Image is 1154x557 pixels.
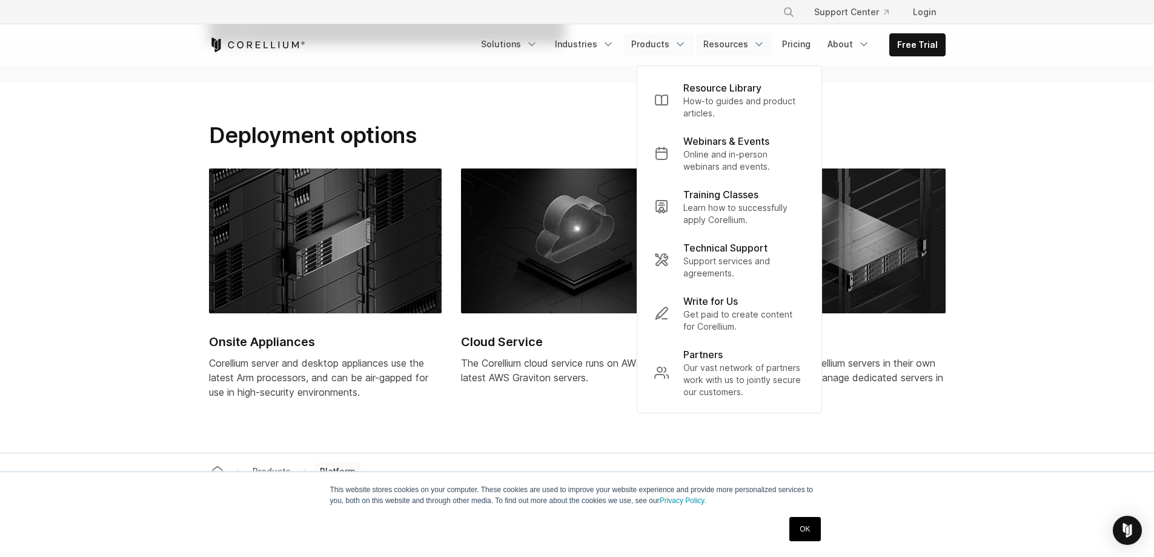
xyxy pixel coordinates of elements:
[903,1,946,23] a: Login
[768,1,946,23] div: Navigation Menu
[645,73,814,127] a: Resource Library How-to guides and product articles.
[683,148,804,173] p: Online and in-person webinars and events.
[683,255,804,279] p: Support services and agreements.
[248,464,296,479] span: Products
[330,484,824,506] p: This website stores cookies on your computer. These cookies are used to improve your website expe...
[645,340,814,405] a: Partners Our vast network of partners work with us to jointly secure our customers.
[683,241,768,255] p: Technical Support
[548,33,622,55] a: Industries
[890,34,945,56] a: Free Trial
[207,463,228,480] a: Corellium home
[683,81,761,95] p: Resource Library
[474,33,946,56] div: Navigation Menu
[645,233,814,287] a: Technical Support Support services and agreements.
[820,33,877,55] a: About
[683,187,758,202] p: Training Classes
[624,33,694,55] a: Products
[248,465,296,478] div: Products
[804,1,898,23] a: Support Center
[645,287,814,340] a: Write for Us Get paid to create content for Corellium.
[461,168,694,313] img: Corellium platform cloud service
[789,517,820,541] a: OK
[778,1,800,23] button: Search
[683,95,804,119] p: How-to guides and product articles.
[209,356,442,399] div: Corellium server and desktop appliances use the latest Arm processors, and can be air-gapped for ...
[209,168,442,313] img: Onsite Appliances for Corellium server and desktop appliances
[713,356,946,399] div: Customers can host Corellium servers in their own AWS cloud, or we can manage dedicated servers i...
[461,333,694,351] h2: Cloud Service
[683,202,804,226] p: Learn how to successfully apply Corellium.
[461,356,694,385] div: The Corellium cloud service runs on AWS using the latest AWS Graviton servers.
[209,122,565,148] h2: Deployment options
[683,134,769,148] p: Webinars & Events
[660,496,706,505] a: Privacy Policy.
[645,127,814,180] a: Webinars & Events Online and in-person webinars and events.
[683,309,804,333] p: Get paid to create content for Corellium.
[209,38,305,52] a: Corellium Home
[1113,516,1142,545] div: Open Intercom Messenger
[645,180,814,233] a: Training Classes Learn how to successfully apply Corellium.
[474,33,545,55] a: Solutions
[683,294,738,309] p: Write for Us
[696,33,772,55] a: Resources
[713,333,946,351] h2: Private Servers
[683,347,723,362] p: Partners
[713,168,946,313] img: Dedicated servers for the AWS cloud
[315,463,360,480] span: Platform
[683,362,804,398] p: Our vast network of partners work with us to jointly secure our customers.
[775,33,818,55] a: Pricing
[209,333,442,351] h2: Onsite Appliances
